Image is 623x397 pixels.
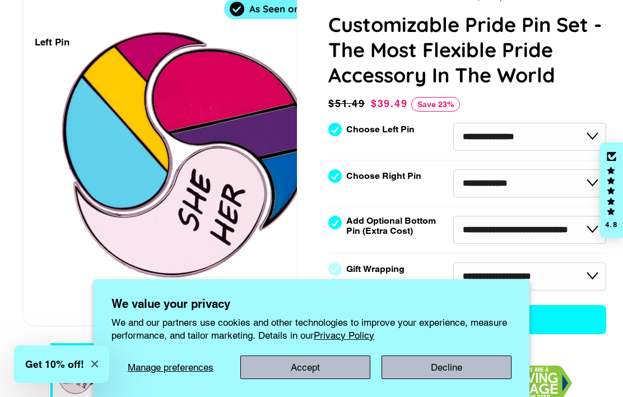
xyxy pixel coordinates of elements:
div: Left Pin [35,35,69,50]
label: Gift Wrapping [346,264,405,274]
label: Add Optional Bottom Pin (Extra Cost) [346,216,440,236]
span: Manage preferences [128,362,213,373]
h2: We value your privacy [111,297,512,311]
button: Accept [240,356,370,379]
button: Manage preferences [111,356,230,379]
div: 4.8 [605,221,618,228]
a: Privacy Policy [314,330,374,341]
div: Click to open Judge.me floating reviews tab [599,142,623,238]
button: Decline [382,356,512,379]
p: We and our partners use cookies and other technologies to improve your experience, measure perfor... [111,316,512,341]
